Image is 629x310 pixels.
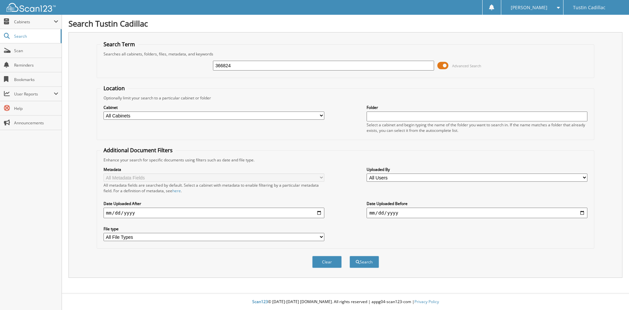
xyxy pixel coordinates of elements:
[100,95,591,101] div: Optionally limit your search to a particular cabinet or folder
[14,77,58,82] span: Bookmarks
[104,208,324,218] input: start
[367,122,587,133] div: Select a cabinet and begin typing the name of the folder you want to search in. If the name match...
[104,167,324,172] label: Metadata
[367,105,587,110] label: Folder
[104,182,324,194] div: All metadata fields are searched by default. Select a cabinet with metadata to enable filtering b...
[62,294,629,310] div: © [DATE]-[DATE] [DOMAIN_NAME]. All rights reserved | appg04-scan123-com |
[312,256,342,268] button: Clear
[100,147,176,154] legend: Additional Document Filters
[350,256,379,268] button: Search
[172,188,181,194] a: here
[14,120,58,126] span: Announcements
[14,91,54,97] span: User Reports
[14,48,58,53] span: Scan
[414,299,439,304] a: Privacy Policy
[7,3,56,12] img: scan123-logo-white.svg
[452,63,481,68] span: Advanced Search
[100,157,591,163] div: Enhance your search for specific documents using filters such as date and file type.
[14,33,57,39] span: Search
[100,85,128,92] legend: Location
[511,6,547,10] span: [PERSON_NAME]
[100,51,591,57] div: Searches all cabinets, folders, files, metadata, and keywords
[367,167,587,172] label: Uploaded By
[68,18,622,29] h1: Search Tustin Cadillac
[100,41,138,48] legend: Search Term
[14,62,58,68] span: Reminders
[596,279,629,310] iframe: Chat Widget
[252,299,268,304] span: Scan123
[367,208,587,218] input: end
[104,226,324,232] label: File type
[573,6,605,10] span: Tustin Cadillac
[14,19,54,25] span: Cabinets
[104,201,324,206] label: Date Uploaded After
[367,201,587,206] label: Date Uploaded Before
[104,105,324,110] label: Cabinet
[14,106,58,111] span: Help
